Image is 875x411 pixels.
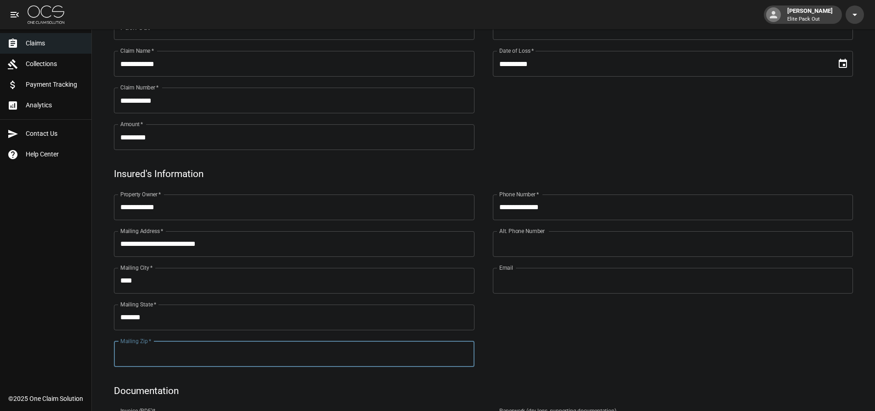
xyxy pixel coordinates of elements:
[787,16,833,23] p: Elite Pack Out
[26,39,84,48] span: Claims
[8,394,83,403] div: © 2025 One Claim Solution
[6,6,24,24] button: open drawer
[834,55,852,73] button: Choose date, selected date is Sep 19, 2025
[120,264,153,272] label: Mailing City
[499,47,534,55] label: Date of Loss
[499,264,513,272] label: Email
[120,337,152,345] label: Mailing Zip
[120,83,158,91] label: Claim Number
[26,80,84,89] span: Payment Tracking
[120,190,161,198] label: Property Owner
[26,100,84,110] span: Analytics
[26,129,84,139] span: Contact Us
[26,59,84,69] span: Collections
[784,6,836,23] div: [PERSON_NAME]
[499,227,545,235] label: Alt. Phone Number
[120,300,156,308] label: Mailing State
[120,227,163,235] label: Mailing Address
[28,6,64,24] img: ocs-logo-white-transparent.png
[26,150,84,159] span: Help Center
[120,120,143,128] label: Amount
[120,47,154,55] label: Claim Name
[499,190,539,198] label: Phone Number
